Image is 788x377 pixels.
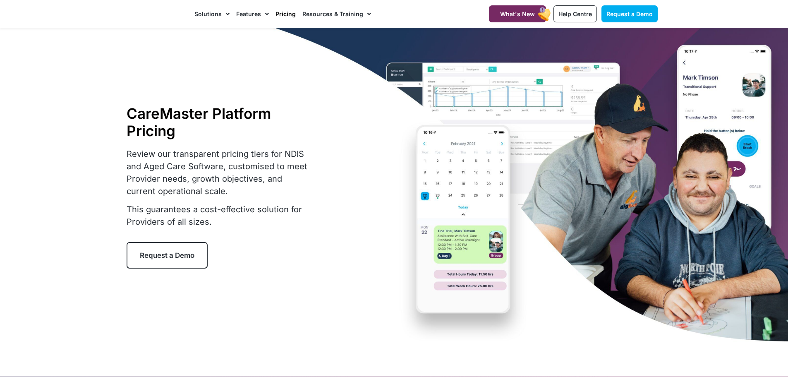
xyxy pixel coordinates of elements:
[489,5,546,22] a: What's New
[140,251,194,259] span: Request a Demo
[127,242,208,269] a: Request a Demo
[558,10,592,17] span: Help Centre
[606,10,653,17] span: Request a Demo
[127,203,313,228] p: This guarantees a cost-effective solution for Providers of all sizes.
[131,8,187,20] img: CareMaster Logo
[553,5,597,22] a: Help Centre
[127,148,313,197] p: Review our transparent pricing tiers for NDIS and Aged Care Software, customised to meet Provider...
[601,5,658,22] a: Request a Demo
[500,10,535,17] span: What's New
[127,105,313,139] h1: CareMaster Platform Pricing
